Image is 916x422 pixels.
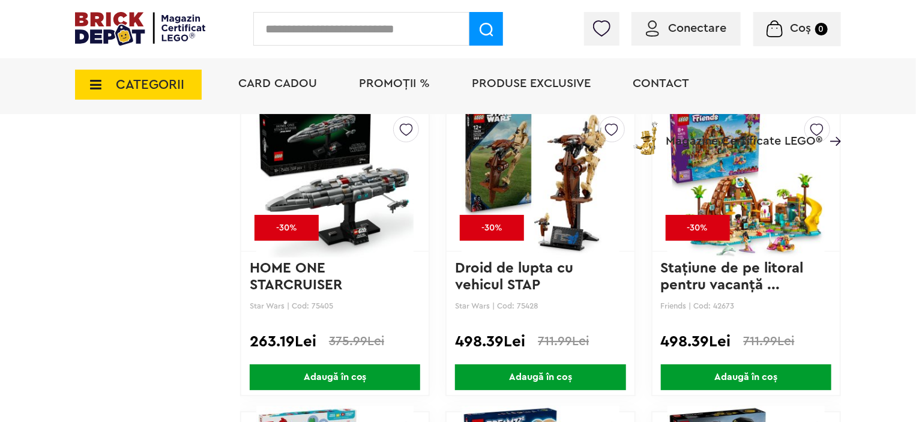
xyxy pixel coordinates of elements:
[238,77,317,89] a: Card Cadou
[255,215,319,241] div: -30%
[661,364,831,390] span: Adaugă în coș
[538,335,589,348] span: 711.99Lei
[661,334,731,349] span: 498.39Lei
[116,78,184,91] span: CATEGORII
[241,364,429,390] a: Adaugă în coș
[447,364,634,390] a: Adaugă în coș
[633,77,689,89] a: Contact
[661,301,831,310] p: Friends | Cod: 42673
[250,364,420,390] span: Adaugă în coș
[455,261,577,292] a: Droid de lupta cu vehicul STAP
[250,301,420,310] p: Star Wars | Cod: 75405
[666,215,730,241] div: -30%
[822,119,841,131] a: Magazine Certificate LEGO®
[460,215,524,241] div: -30%
[652,364,840,390] a: Adaugă în coș
[815,23,828,35] small: 0
[250,334,316,349] span: 263.19Lei
[359,77,430,89] a: PROMOȚII %
[646,22,726,34] a: Conectare
[455,301,625,310] p: Star Wars | Cod: 75428
[250,261,342,292] a: HOME ONE STARCRUISER
[455,364,625,390] span: Adaugă în coș
[744,335,795,348] span: 711.99Lei
[329,335,384,348] span: 375.99Lei
[455,334,525,349] span: 498.39Lei
[472,77,591,89] a: Produse exclusive
[666,119,822,147] span: Magazine Certificate LEGO®
[668,22,726,34] span: Conectare
[667,95,825,263] img: Staţiune de pe litoral pentru vacanţă cu familia
[256,95,414,263] img: HOME ONE STARCRUISER
[791,22,812,34] span: Coș
[462,95,619,263] img: Droid de lupta cu vehicul STAP
[661,261,808,292] a: Staţiune de pe litoral pentru vacanţă ...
